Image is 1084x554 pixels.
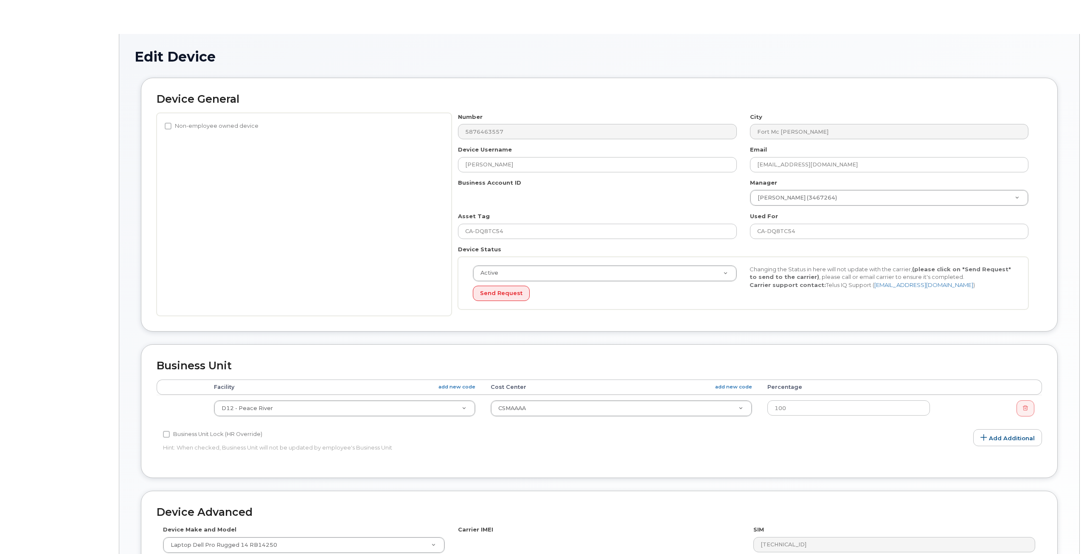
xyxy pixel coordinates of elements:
a: D12 - Peace River [214,401,475,416]
span: Active [475,269,498,277]
th: Facility [206,380,483,395]
label: Used For [750,212,778,220]
a: [EMAIL_ADDRESS][DOMAIN_NAME] [874,281,973,288]
label: Number [458,113,483,121]
h2: Device General [157,93,1042,105]
a: Active [473,266,736,281]
a: CSMAAAA [491,401,752,416]
h1: Edit Device [135,49,1064,64]
div: Changing the Status in here will not update with the carrier, , please call or email carrier to e... [743,265,1020,289]
a: Laptop Dell Pro Rugged 14 RB14250 [163,537,444,553]
h2: Business Unit [157,360,1042,372]
a: add new code [715,383,752,391]
label: Carrier IMEI [458,526,493,534]
h2: Device Advanced [157,506,1042,518]
label: Business Unit Lock (HR Override) [163,429,262,439]
a: add new code [438,383,475,391]
button: Send Request [473,286,530,301]
label: Device Make and Model [163,526,236,534]
span: CSMAAAA [498,405,526,411]
label: Device Username [458,146,512,154]
th: Percentage [760,380,938,395]
label: Manager [750,179,777,187]
label: Non-employee owned device [165,121,258,131]
strong: Carrier support contact: [750,281,826,288]
input: Non-employee owned device [165,123,171,129]
th: Cost Center [483,380,760,395]
p: Hint: When checked, Business Unit will not be updated by employee's Business Unit [163,444,740,452]
a: Add Additional [973,429,1042,446]
label: Email [750,146,767,154]
label: City [750,113,762,121]
input: Business Unit Lock (HR Override) [163,431,170,438]
span: [PERSON_NAME] (3467264) [753,194,837,202]
span: Laptop Dell Pro Rugged 14 RB14250 [166,541,277,549]
span: D12 - Peace River [222,405,273,411]
a: [PERSON_NAME] (3467264) [750,190,1028,205]
label: Asset Tag [458,212,490,220]
label: SIM [753,526,764,534]
label: Device Status [458,245,501,253]
label: Business Account ID [458,179,521,187]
